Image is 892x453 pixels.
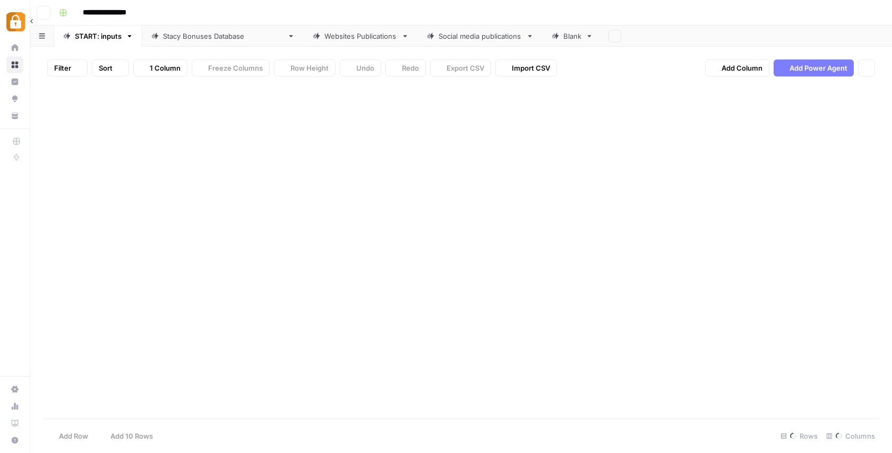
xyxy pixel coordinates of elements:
[6,73,23,90] a: Insights
[92,59,129,76] button: Sort
[402,63,419,73] span: Redo
[790,63,847,73] span: Add Power Agent
[822,428,879,445] div: Columns
[290,63,329,73] span: Row Height
[430,59,491,76] button: Export CSV
[142,25,304,47] a: [PERSON_NAME] Bonuses Database
[447,63,484,73] span: Export CSV
[439,31,522,41] div: Social media publications
[6,12,25,31] img: Adzz Logo
[163,31,283,41] div: [PERSON_NAME] Bonuses Database
[59,431,88,441] span: Add Row
[356,63,374,73] span: Undo
[705,59,769,76] button: Add Column
[563,31,581,41] div: Blank
[54,63,71,73] span: Filter
[543,25,602,47] a: Blank
[47,59,88,76] button: Filter
[6,381,23,398] a: Settings
[133,59,187,76] button: 1 Column
[95,428,159,445] button: Add 10 Rows
[418,25,543,47] a: Social media publications
[340,59,381,76] button: Undo
[722,63,762,73] span: Add Column
[75,31,122,41] div: START: inputs
[208,63,263,73] span: Freeze Columns
[192,59,270,76] button: Freeze Columns
[54,25,142,47] a: START: inputs
[6,8,23,35] button: Workspace: Adzz
[6,107,23,124] a: Your Data
[150,63,181,73] span: 1 Column
[512,63,550,73] span: Import CSV
[6,398,23,415] a: Usage
[774,59,854,76] button: Add Power Agent
[274,59,336,76] button: Row Height
[304,25,418,47] a: Websites Publications
[99,63,113,73] span: Sort
[6,432,23,449] button: Help + Support
[495,59,557,76] button: Import CSV
[6,39,23,56] a: Home
[110,431,153,441] span: Add 10 Rows
[776,428,822,445] div: Rows
[385,59,426,76] button: Redo
[43,428,95,445] button: Add Row
[6,415,23,432] a: Learning Hub
[6,90,23,107] a: Opportunities
[6,56,23,73] a: Browse
[324,31,397,41] div: Websites Publications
